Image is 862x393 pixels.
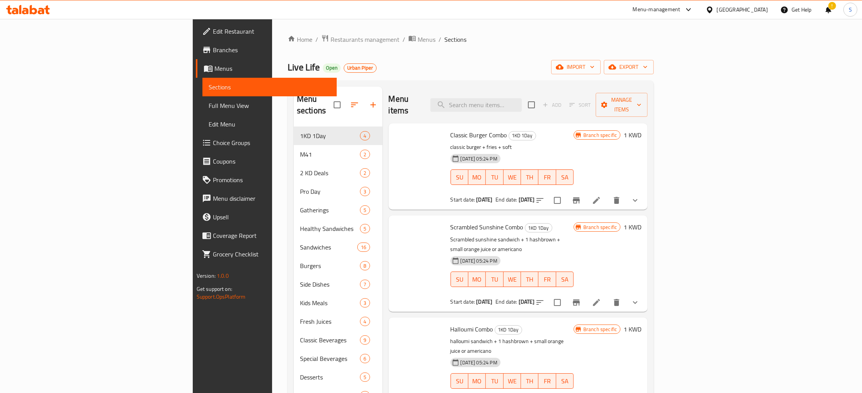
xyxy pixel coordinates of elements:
div: items [357,243,370,252]
span: SU [454,274,465,285]
div: items [360,224,370,233]
div: 2 KD Deals [300,168,360,178]
div: Kids Meals3 [294,294,382,312]
span: 2 [360,151,369,158]
span: 5 [360,374,369,381]
span: MO [471,274,483,285]
h6: 1 KWD [624,222,641,232]
button: SU [451,373,468,389]
div: Pro Day3 [294,182,382,201]
span: Halloumi Combo [451,323,493,335]
button: TU [486,272,503,287]
span: 9 [360,337,369,344]
span: 3 [360,299,369,307]
a: Coupons [196,152,337,171]
div: items [360,280,370,289]
div: Classic Beverages9 [294,331,382,349]
div: items [360,372,370,382]
button: WE [504,373,521,389]
span: MO [471,376,483,387]
p: halloumi sandwich + 1 hashbrown + small orange juice or americano [451,337,574,356]
button: Branch-specific-item [567,293,586,312]
span: Full Menu View [209,101,331,110]
button: sort-choices [531,293,549,312]
span: Select section first [564,99,596,111]
span: Special Beverages [300,354,360,363]
div: Desserts [300,372,360,382]
button: SA [556,373,574,389]
span: TH [524,376,535,387]
div: Burgers [300,261,360,270]
div: items [360,131,370,140]
svg: Show Choices [631,298,640,307]
b: [DATE] [519,297,535,307]
button: MO [468,169,486,185]
span: Sort sections [345,96,364,114]
h2: Menu items [389,93,422,116]
div: Gatherings5 [294,201,382,219]
a: Grocery Checklist [196,245,337,263]
span: Side Dishes [300,280,360,289]
div: M41 [300,150,360,159]
a: Support.OpsPlatform [197,292,246,302]
span: export [610,62,648,72]
span: 1KD 1Day [509,131,536,140]
span: WE [507,274,518,285]
span: [DATE] 05:24 PM [458,359,500,366]
span: Branch specific [580,132,620,139]
span: Select section [523,97,540,113]
button: FR [538,272,556,287]
span: Version: [197,271,216,281]
div: items [360,298,370,308]
div: items [360,205,370,215]
span: Branch specific [580,326,620,333]
span: 1.0.0 [217,271,229,281]
div: items [360,261,370,270]
div: items [360,317,370,326]
button: TH [521,373,538,389]
button: show more [626,191,644,210]
div: Desserts5 [294,368,382,386]
span: TU [489,274,500,285]
h6: 1 KWD [624,324,641,335]
span: Sections [444,35,466,44]
span: Classic Burger Combo [451,129,507,141]
h6: 1 KWD [624,130,641,140]
span: Upsell [213,212,331,222]
a: Full Menu View [202,96,337,115]
span: Coupons [213,157,331,166]
a: Branches [196,41,337,59]
button: export [604,60,654,74]
div: M412 [294,145,382,164]
span: [DATE] 05:24 PM [458,257,500,265]
div: 1KD 1Day [509,131,536,140]
button: FR [538,169,556,185]
span: Promotions [213,175,331,185]
div: 2 KD Deals2 [294,164,382,182]
span: 8 [360,262,369,270]
span: Menus [214,64,331,73]
div: items [360,187,370,196]
a: Promotions [196,171,337,189]
button: WE [504,169,521,185]
div: items [360,335,370,345]
button: delete [607,191,626,210]
span: TH [524,274,535,285]
a: Edit menu item [592,196,601,205]
span: Manage items [602,95,641,114]
button: SU [451,272,468,287]
div: Side Dishes7 [294,275,382,294]
svg: Show Choices [631,196,640,205]
button: MO [468,373,486,389]
a: Upsell [196,208,337,226]
span: 1KD 1Day [525,224,552,232]
span: SA [559,274,571,285]
li: / [439,35,441,44]
div: Pro Day [300,187,360,196]
span: Gatherings [300,205,360,215]
span: Select all sections [329,97,345,113]
button: SU [451,169,468,185]
div: 1KD 1Day [525,223,552,232]
a: Restaurants management [321,34,399,44]
button: TU [486,373,503,389]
